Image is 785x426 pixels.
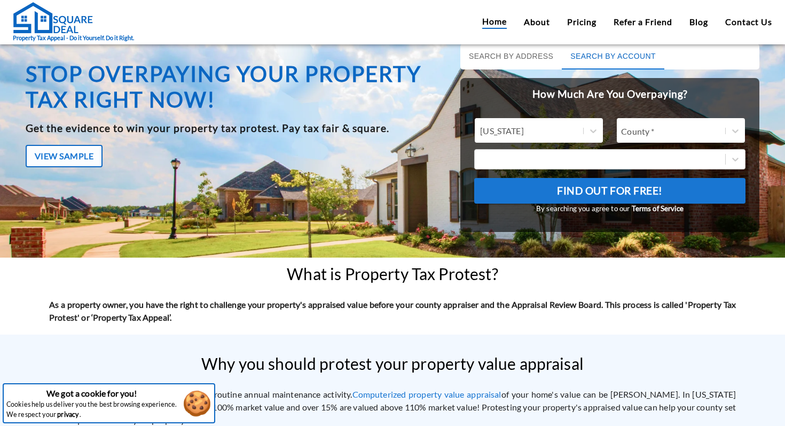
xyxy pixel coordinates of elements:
[26,61,448,112] h1: Stop overpaying your property tax right now!
[614,16,672,28] a: Refer a Friend
[524,16,550,28] a: About
[479,115,504,125] label: State
[480,125,524,137] div: [US_STATE]
[13,2,93,34] img: Square Deal
[632,204,684,213] a: Terms of Service
[352,389,501,399] a: Computerized property value appraisal
[474,204,745,214] small: By searching you agree to our
[689,16,708,28] a: Blog
[57,410,78,420] a: privacy
[460,44,759,69] div: basic tabs example
[482,15,507,29] a: Home
[562,44,664,69] button: Search by Account
[474,178,745,204] button: Find Out For Free!
[26,145,103,167] button: View Sample
[460,78,759,111] h2: How Much Are You Overpaying?
[180,389,214,417] button: Accept cookies
[13,2,134,43] a: Property Tax Appeal - Do it Yourself. Do it Right.
[201,354,584,373] h2: Why you should protest your property value appraisal
[49,299,736,322] strong: As a property owner, you have the right to challenge your property's appraised value before your ...
[6,400,177,420] p: Cookies help us deliver you the best browsing experience. We respect your .
[557,182,663,200] span: Find Out For Free!
[567,16,596,28] a: Pricing
[46,388,137,398] strong: We got a cookie for you!
[725,16,772,28] a: Contact Us
[287,265,498,283] h2: What is Property Tax Protest?
[26,122,389,134] b: Get the evidence to win your property tax protest. Pay tax fair & square.
[460,44,562,69] button: Search by Address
